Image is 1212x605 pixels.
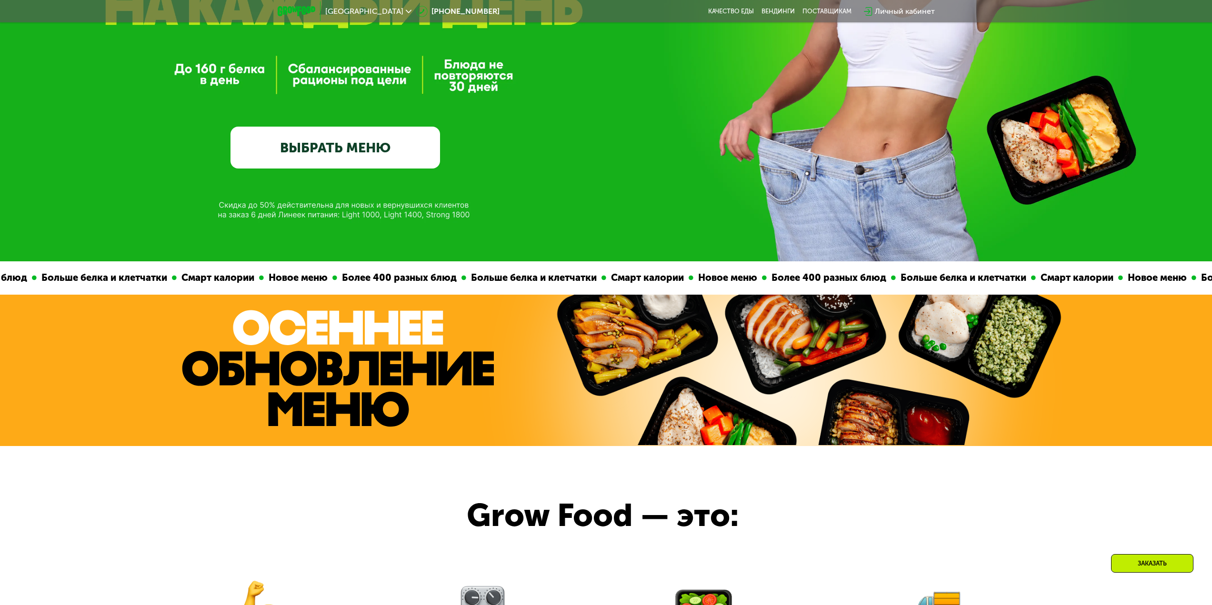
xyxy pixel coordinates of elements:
[36,270,171,285] div: Больше белка и клетчатки
[176,270,258,285] div: Смарт калории
[465,270,601,285] div: Больше белка и клетчатки
[1111,554,1193,573] div: Заказать
[1035,270,1117,285] div: Смарт калории
[1122,270,1191,285] div: Новое меню
[692,270,761,285] div: Новое меню
[766,270,890,285] div: Более 400 разных блюд
[895,270,1030,285] div: Больше белка и клетчатки
[325,8,403,15] span: [GEOGRAPHIC_DATA]
[263,270,331,285] div: Новое меню
[230,127,440,169] a: ВЫБРАТЬ МЕНЮ
[761,8,795,15] a: Вендинги
[467,491,788,540] div: Grow Food — это:
[416,6,500,17] a: [PHONE_NUMBER]
[336,270,461,285] div: Более 400 разных блюд
[708,8,754,15] a: Качество еды
[875,6,935,17] div: Личный кабинет
[605,270,688,285] div: Смарт калории
[802,8,851,15] div: поставщикам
